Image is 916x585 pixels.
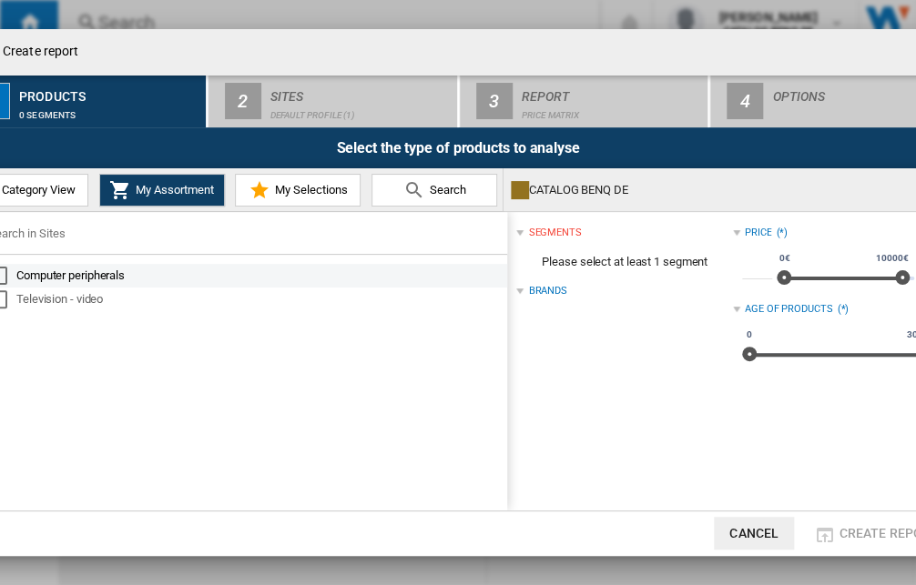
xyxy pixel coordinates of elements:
[873,251,911,266] span: 10000€
[522,101,701,120] div: Price Matrix
[16,267,504,285] div: Computer peripherals
[209,75,459,127] button: 2 Sites Default profile (1)
[522,82,701,101] div: Report
[745,226,772,240] div: Price
[476,83,513,119] div: 3
[425,183,466,197] span: Search
[528,284,566,298] div: Brands
[528,226,581,240] div: segments
[714,517,794,550] button: Cancel
[270,101,450,120] div: Default profile (1)
[745,302,833,317] div: Age of products
[270,183,348,197] span: My Selections
[131,183,214,197] span: My Assortment
[19,82,198,101] div: Products
[16,290,504,308] div: Television - video
[727,83,763,119] div: 4
[744,328,755,342] span: 0
[235,174,361,207] button: My Selections
[460,75,710,127] button: 3 Report Price Matrix
[516,245,732,279] span: Please select at least 1 segment
[225,83,261,119] div: 2
[99,174,225,207] button: My Assortment
[270,82,450,101] div: Sites
[371,174,497,207] button: Search
[19,101,198,120] div: 0 segments
[777,251,793,266] span: 0€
